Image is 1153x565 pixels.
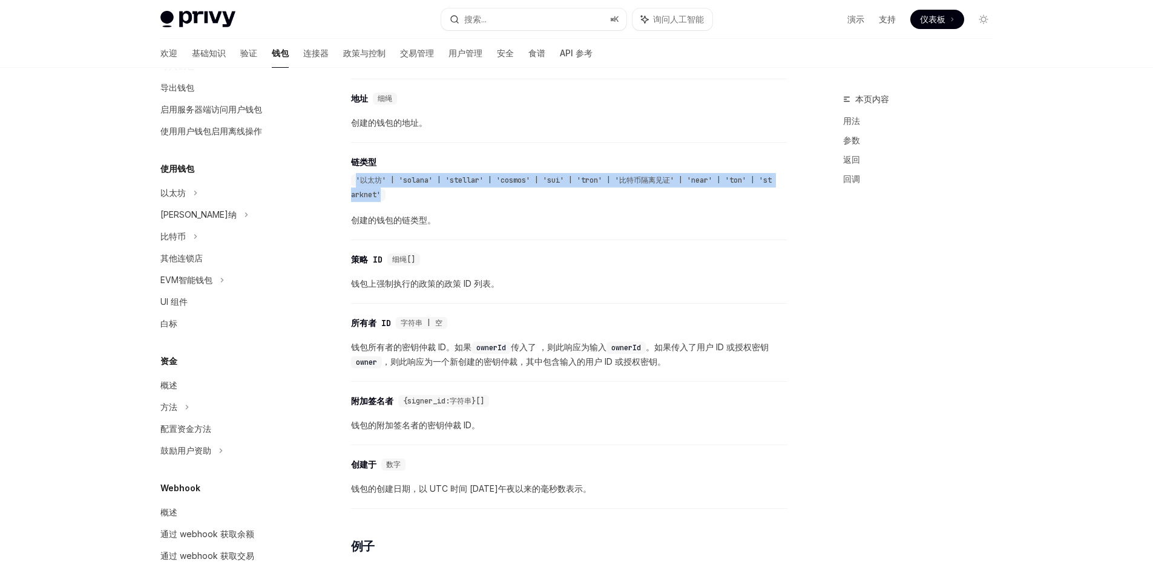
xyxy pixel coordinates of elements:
[160,483,200,493] font: Webhook
[151,247,306,269] a: 其他连锁店
[386,460,401,469] font: 数字
[606,342,646,354] code: ownerId
[528,48,545,58] font: 食谱
[879,14,896,24] font: 支持
[351,93,368,104] font: 地址
[303,39,329,68] a: 连接器
[160,445,211,456] font: 鼓励用户资助
[160,188,186,198] font: 以太坊
[160,82,194,93] font: 导出钱包
[632,8,712,30] button: 询问人工智能
[843,150,1003,169] a: 返回
[160,11,235,28] img: 灯光标志
[160,275,212,285] font: EVM智能钱包
[160,529,254,539] font: 通过 webhook 获取余额
[351,117,427,128] font: 创建的钱包的地址。
[160,126,262,136] font: 使用用户钱包启用离线操作
[240,48,257,58] font: 验证
[160,296,188,307] font: UI 组件
[497,48,514,58] font: 安全
[560,39,593,68] a: API 参考
[160,209,237,220] font: [PERSON_NAME]纳
[351,539,375,554] font: 例子
[351,420,480,430] font: 钱包的附加签名者的密钥仲裁 ID。
[151,99,306,120] a: 启用服务器端访问用户钱包
[160,318,177,328] font: 白标
[351,215,436,225] font: 创建的钱包的链类型。
[653,14,704,24] font: 询问人工智能
[401,318,442,328] font: 字符串 | 空
[400,39,434,68] a: 交易管理
[610,15,614,24] font: ⌘
[151,418,306,440] a: 配置资金方法
[614,15,619,24] font: K
[910,10,964,29] a: 仪表板
[378,94,392,103] font: 细绳
[151,291,306,313] a: UI 组件
[351,396,393,407] font: 附加签名者
[160,550,254,561] font: 通过 webhook 获取交易
[351,459,376,470] font: 创建于
[847,13,864,25] a: 演示
[272,48,289,58] font: 钱包
[464,14,487,24] font: 搜索...
[528,39,545,68] a: 食谱
[497,39,514,68] a: 安全
[382,356,666,367] font: ，则此响应为一个新创建的密钥仲裁，其中包含输入的用户 ID 或授权密钥。
[351,318,391,328] font: 所有者 ID
[843,154,860,165] font: 返回
[192,39,226,68] a: 基础知识
[403,396,484,406] font: {signer_id:字符串}[]
[646,342,769,352] font: 。如果传入了用户 ID 或授权密钥
[160,356,177,366] font: 资金
[351,175,772,200] font: '以太坊' | 'solana' | 'stellar' | 'cosmos' | 'sui' | 'tron' | '比特币隔离见证' | 'near' | 'ton' | 'starknet'
[240,39,257,68] a: 验证
[920,14,945,24] font: 仪表板
[160,507,177,517] font: 概述
[351,483,591,494] font: 钱包的创建日期，以 UTC 时间 [DATE]午夜以来的毫秒数表示。
[303,48,329,58] font: 连接器
[843,111,1003,131] a: 用法
[160,39,177,68] a: 欢迎
[151,313,306,335] a: 白标
[192,48,226,58] font: 基础知识
[160,423,211,434] font: 配置资金方法
[471,342,511,354] code: ownerId
[400,48,434,58] font: 交易管理
[160,48,177,58] font: 欢迎
[843,116,860,126] font: 用法
[843,135,860,145] font: 参数
[855,94,889,104] font: 本页内容
[843,169,1003,189] a: 回调
[160,104,262,114] font: 启用服务器端访问用户钱包
[160,163,194,174] font: 使用钱包
[151,77,306,99] a: 导出钱包
[272,39,289,68] a: 钱包
[560,48,593,58] font: API 参考
[511,342,606,352] font: 传入了 ，则此响应为输入
[392,255,415,264] font: 细绳[]
[441,8,626,30] button: 搜索...⌘K
[847,14,864,24] font: 演示
[151,120,306,142] a: 使用用户钱包启用离线操作
[843,174,860,184] font: 回调
[160,402,177,412] font: 方法
[351,342,471,352] font: 钱包所有者的密钥仲裁 ID。如果
[351,356,382,368] code: owner
[151,501,306,523] a: 概述
[448,39,482,68] a: 用户管理
[843,131,1003,150] a: 参数
[160,231,186,241] font: 比特币
[974,10,993,29] button: 切换暗模式
[879,13,896,25] a: 支持
[343,48,386,58] font: 政策与控制
[151,374,306,396] a: 概述
[351,157,376,168] font: 链类型
[160,253,203,263] font: 其他连锁店
[151,523,306,545] a: 通过 webhook 获取余额
[351,278,499,289] font: 钱包上强制执行的政策的政策 ID 列表。
[343,39,386,68] a: 政策与控制
[160,380,177,390] font: 概述
[448,48,482,58] font: 用户管理
[351,254,383,265] font: 策略 ID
